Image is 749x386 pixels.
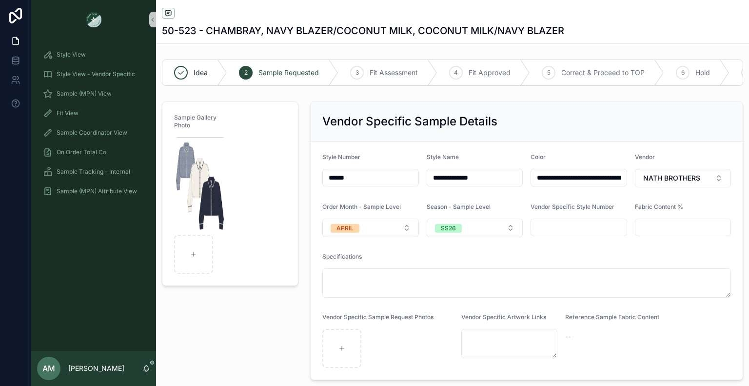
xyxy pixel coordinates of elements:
[635,153,655,161] span: Vendor
[37,65,150,83] a: Style View - Vendor Specific
[322,219,419,237] button: Select Button
[565,332,571,342] span: --
[531,203,614,210] span: Vendor Specific Style Number
[37,124,150,142] a: Sample Coordinator View
[194,68,208,78] span: Idea
[681,69,685,77] span: 6
[441,224,456,233] div: SS26
[635,169,731,187] button: Select Button
[427,153,459,161] span: Style Name
[37,163,150,181] a: Sample Tracking - Internal
[695,68,710,78] span: Hold
[174,114,217,129] span: Sample Gallery Photo
[68,364,124,373] p: [PERSON_NAME]
[322,153,360,161] span: Style Number
[162,24,564,38] h1: 50-523 - CHAMBRAY, NAVY BLAZER/COCONUT MILK, COCONUT MILK/NAVY BLAZER
[643,173,700,183] span: NATH BROTHERS
[37,85,150,102] a: Sample (MPN) View
[86,12,101,27] img: App logo
[561,68,645,78] span: Correct & Proceed to TOP
[31,39,156,213] div: scrollable content
[37,104,150,122] a: Fit View
[57,148,106,156] span: On Order Total Co
[565,313,659,321] span: Reference Sample Fabric Content
[322,203,401,210] span: Order Month - Sample Level
[258,68,319,78] span: Sample Requested
[57,70,135,78] span: Style View - Vendor Specific
[42,363,55,374] span: AM
[469,68,511,78] span: Fit Approved
[336,224,354,233] div: APRIL
[322,253,362,260] span: Specifications
[174,137,226,231] img: Screenshot-2025-07-11-at-11.03.00-AM.png
[454,69,458,77] span: 4
[427,203,491,210] span: Season - Sample Level
[355,69,359,77] span: 3
[37,143,150,161] a: On Order Total Co
[57,51,86,59] span: Style View
[427,219,523,237] button: Select Button
[57,90,112,98] span: Sample (MPN) View
[57,168,130,176] span: Sample Tracking - Internal
[531,153,546,161] span: Color
[244,69,248,77] span: 2
[635,203,683,210] span: Fabric Content %
[322,313,434,321] span: Vendor Specific Sample Request Photos
[461,313,546,321] span: Vendor Specific Artwork Links
[322,114,497,129] h2: Vendor Specific Sample Details
[57,129,127,137] span: Sample Coordinator View
[37,46,150,63] a: Style View
[57,187,137,195] span: Sample (MPN) Attribute View
[370,68,418,78] span: Fit Assessment
[547,69,551,77] span: 5
[57,109,79,117] span: Fit View
[37,183,150,200] a: Sample (MPN) Attribute View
